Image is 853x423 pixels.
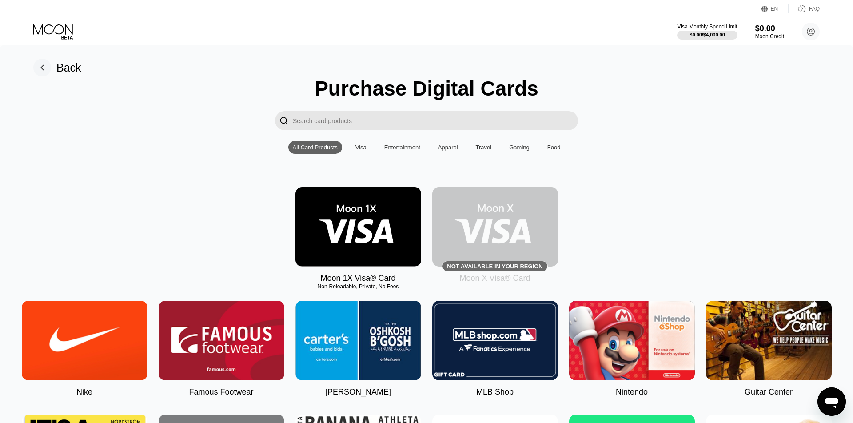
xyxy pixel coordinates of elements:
[476,387,514,397] div: MLB Shop
[56,61,81,74] div: Back
[789,4,820,13] div: FAQ
[505,141,534,154] div: Gaming
[745,387,793,397] div: Guitar Center
[447,263,542,270] div: Not available in your region
[315,76,538,100] div: Purchase Digital Cards
[76,387,92,397] div: Nike
[809,6,820,12] div: FAQ
[295,283,421,290] div: Non-Reloadable, Private, No Fees
[351,141,371,154] div: Visa
[288,141,342,154] div: All Card Products
[320,274,395,283] div: Moon 1X Visa® Card
[690,32,725,37] div: $0.00 / $4,000.00
[771,6,778,12] div: EN
[434,141,462,154] div: Apparel
[471,141,496,154] div: Travel
[509,144,530,151] div: Gaming
[547,144,561,151] div: Food
[33,59,81,76] div: Back
[380,141,425,154] div: Entertainment
[279,116,288,126] div: 
[817,387,846,416] iframe: Button to launch messaging window
[275,111,293,130] div: 
[438,144,458,151] div: Apparel
[459,274,530,283] div: Moon X Visa® Card
[677,24,737,40] div: Visa Monthly Spend Limit$0.00/$4,000.00
[755,33,784,40] div: Moon Credit
[616,387,648,397] div: Nintendo
[293,144,338,151] div: All Card Products
[189,387,253,397] div: Famous Footwear
[384,144,420,151] div: Entertainment
[432,187,558,267] div: Not available in your region
[476,144,492,151] div: Travel
[755,24,784,33] div: $0.00
[543,141,565,154] div: Food
[355,144,367,151] div: Visa
[755,24,784,40] div: $0.00Moon Credit
[677,24,737,30] div: Visa Monthly Spend Limit
[293,111,578,130] input: Search card products
[761,4,789,13] div: EN
[325,387,391,397] div: [PERSON_NAME]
